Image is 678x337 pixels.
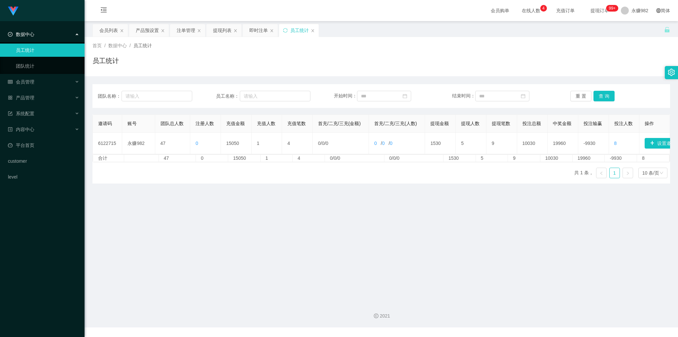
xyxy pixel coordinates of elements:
span: 员工名称： [216,93,240,100]
span: 注册人数 [196,121,214,126]
span: 结束时间： [452,93,475,98]
span: 充值金额 [226,121,245,126]
div: 即时注单 [249,24,268,37]
span: 0 [374,141,377,146]
span: 提现人数 [461,121,480,126]
span: 0 [326,141,328,146]
td: 15050 [221,133,252,154]
div: 注单管理 [177,24,195,37]
td: 永赚982 [122,133,155,154]
td: 5 [456,133,486,154]
i: 图标: calendar [521,94,525,98]
span: 充值笔数 [287,121,306,126]
td: 5 [476,155,508,162]
sup: 220 [606,5,618,12]
i: 图标: right [626,171,630,175]
td: 1 [252,133,282,154]
sup: 4 [540,5,547,12]
span: 数据中心 [8,32,34,37]
td: 47 [159,155,196,162]
span: 团队总人数 [161,121,184,126]
span: 在线人数 [518,8,544,13]
span: 中奖金额 [553,121,571,126]
td: 8 [637,155,669,162]
i: 图标: close [311,29,315,33]
i: 图标: close [120,29,124,33]
i: 图标: check-circle-o [8,32,13,37]
i: 图标: profile [8,127,13,132]
td: 0/0/0 [384,155,444,162]
td: 47 [155,133,191,154]
td: 10030 [540,155,573,162]
td: 15050 [228,155,261,162]
span: 8 [614,141,617,146]
i: 图标: left [599,171,603,175]
td: / / [313,133,369,154]
td: 1530 [444,155,476,162]
span: 操作 [645,121,654,126]
i: 图标: copyright [374,314,378,318]
i: 图标: global [656,8,661,13]
i: 图标: close [233,29,237,33]
div: 2021 [90,313,673,320]
li: 上一页 [596,168,607,178]
td: 0/0/0 [325,155,384,162]
td: 9 [486,133,517,154]
span: 会员管理 [8,79,34,84]
span: 投注输赢 [584,121,602,126]
td: 1530 [425,133,456,154]
td: 9 [508,155,540,162]
i: 图标: close [270,29,274,33]
img: logo.9652507e.png [8,7,18,16]
a: 1 [610,168,620,178]
div: 提现列表 [213,24,232,37]
span: 提现笔数 [492,121,510,126]
a: 员工统计 [16,44,79,57]
span: 0 [390,141,393,146]
button: 查 询 [593,91,615,101]
i: 图标: unlock [664,27,670,33]
a: level [8,170,79,184]
span: 0 [196,141,198,146]
i: 图标: form [8,111,13,116]
span: 邀请码 [98,121,112,126]
div: 10 条/页 [642,168,659,178]
td: 0 [196,155,228,162]
span: 账号 [127,121,137,126]
h1: 员工统计 [92,56,119,66]
i: 图标: close [197,29,201,33]
li: 共 1 条， [574,168,593,178]
span: 提现订单 [587,8,612,13]
span: 0 [382,141,385,146]
p: 4 [542,5,545,12]
a: 团队统计 [16,59,79,73]
span: 首充/二充/三充(金额) [318,121,361,126]
i: 图标: down [660,171,663,176]
span: 首充/二充/三充(人数) [374,121,417,126]
div: 会员列表 [99,24,118,37]
span: 员工统计 [133,43,152,48]
span: 开始时间： [334,93,357,98]
span: 产品管理 [8,95,34,100]
td: 1 [261,155,293,162]
td: 合计 [93,155,124,162]
span: 首页 [92,43,102,48]
button: 重 置 [570,91,591,101]
i: 图标: setting [668,69,675,76]
td: 10030 [517,133,548,154]
span: 0 [318,141,321,146]
td: -9930 [578,133,609,154]
td: / / [369,133,425,154]
i: 图标: sync [283,28,288,33]
span: 提现金额 [430,121,449,126]
span: 投注总额 [522,121,541,126]
li: 下一页 [623,168,633,178]
td: 19960 [548,133,578,154]
span: 充值人数 [257,121,275,126]
span: 系统配置 [8,111,34,116]
i: 图标: table [8,80,13,84]
input: 请输入 [122,91,192,101]
span: 投注人数 [614,121,633,126]
a: customer [8,154,79,168]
